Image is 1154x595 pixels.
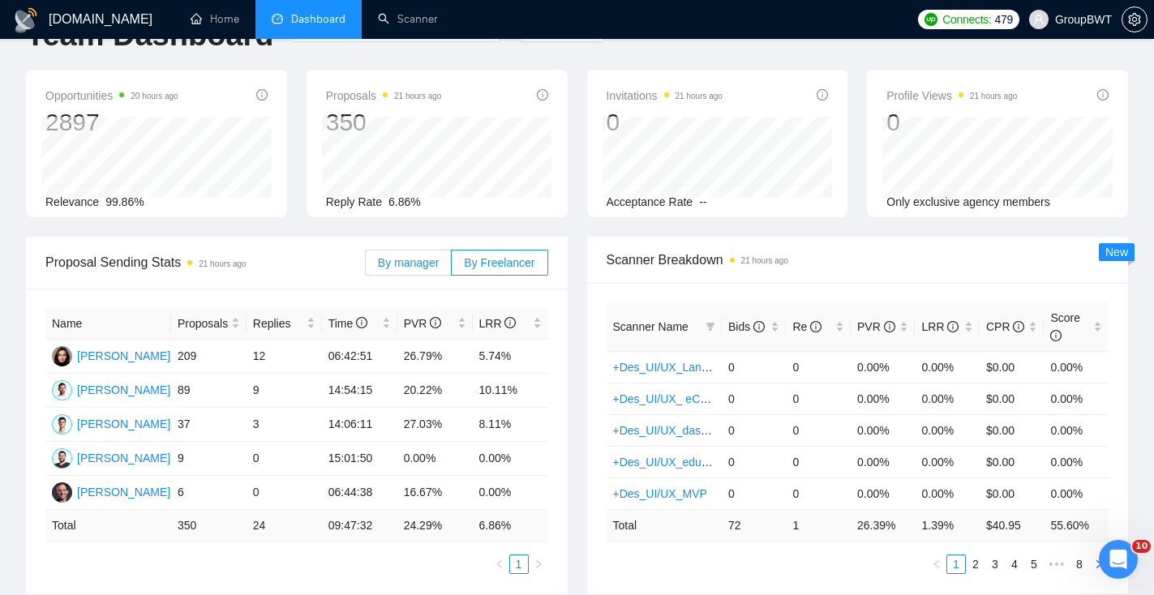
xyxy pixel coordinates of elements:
button: left [490,554,509,574]
li: Next Page [529,554,548,574]
span: user [1033,14,1045,25]
td: 0.00% [1044,351,1109,383]
a: 5 [1025,555,1043,573]
div: 0 [886,107,1017,138]
li: 2 [966,554,985,574]
td: 209 [171,340,247,374]
button: left [927,554,946,574]
td: 0.00% [915,414,980,446]
td: 0.00% [915,446,980,477]
span: Time [328,317,367,330]
td: 0 [247,476,322,510]
span: Re [792,320,822,333]
span: 6.86% [388,195,421,208]
li: 1 [946,554,966,574]
span: info-circle [753,321,765,332]
td: 0.00% [915,383,980,414]
span: ••• [1044,554,1070,574]
span: info-circle [256,89,268,101]
td: 0.00% [1044,477,1109,509]
a: 1 [510,555,528,573]
td: 0.00% [915,351,980,383]
span: CPR [986,320,1024,333]
td: 0.00% [1044,383,1109,414]
td: 0.00% [851,414,916,446]
td: $0.00 [980,477,1045,509]
img: AY [52,380,72,400]
span: Acceptance Rate [607,195,693,208]
span: New [1105,246,1128,259]
td: $0.00 [980,351,1045,383]
div: [PERSON_NAME] [77,449,170,467]
span: info-circle [537,89,548,101]
a: 2 [967,555,985,573]
td: 0 [786,477,851,509]
div: 0 [607,107,723,138]
img: upwork-logo.png [924,13,937,26]
a: DN[PERSON_NAME] [52,417,170,430]
time: 21 hours ago [741,256,788,265]
a: OB[PERSON_NAME] [52,451,170,464]
td: 0 [786,414,851,446]
span: 10 [1132,540,1151,553]
img: SK [52,346,72,366]
a: +Des_UI/UX_ eCommerce [613,392,748,405]
span: filter [706,322,715,332]
td: $0.00 [980,446,1045,477]
span: Relevance [45,195,99,208]
td: 26.79% [397,340,473,374]
a: 3 [986,555,1004,573]
a: 1 [947,555,965,573]
td: 1 [786,509,851,541]
td: 5.74% [473,340,548,374]
a: homeHome [191,12,239,26]
a: +Des_UI/UX_MVP [613,487,707,500]
span: info-circle [430,317,441,328]
span: Proposal Sending Stats [45,252,365,272]
a: +Des_UI/UX_Landing [613,361,723,374]
span: -- [699,195,706,208]
td: 0.00% [397,442,473,476]
td: 14:54:15 [322,374,397,408]
span: Proposals [178,315,228,332]
span: right [1094,559,1104,569]
td: 0.00% [1044,414,1109,446]
span: Profile Views [886,86,1017,105]
td: 0 [786,446,851,477]
span: info-circle [1050,330,1062,341]
span: setting [1122,13,1147,26]
span: Bids [728,320,765,333]
button: setting [1122,6,1148,32]
a: +Des_UI/UX_dashboard [613,424,736,437]
li: 3 [985,554,1005,574]
td: 55.60 % [1044,509,1109,541]
td: $0.00 [980,383,1045,414]
li: 1 [509,554,529,574]
td: 9 [247,374,322,408]
th: Name [45,308,171,340]
td: 26.39 % [851,509,916,541]
td: 72 [722,509,787,541]
span: Scanner Breakdown [607,250,1109,270]
li: Next 5 Pages [1044,554,1070,574]
td: 0 [786,383,851,414]
img: DN [52,414,72,434]
time: 21 hours ago [394,92,441,101]
td: 0.00% [851,383,916,414]
td: 24 [247,510,322,541]
span: Dashboard [291,12,345,26]
td: 06:44:38 [322,476,397,510]
span: LRR [479,317,517,330]
td: 0 [722,351,787,383]
time: 21 hours ago [676,92,723,101]
span: PVR [404,317,442,330]
a: 8 [1070,555,1088,573]
td: 0.00% [915,477,980,509]
span: dashboard [272,13,283,24]
td: 0 [722,414,787,446]
td: 27.03% [397,408,473,442]
td: 24.29 % [397,510,473,541]
li: Previous Page [490,554,509,574]
div: [PERSON_NAME] [77,415,170,433]
span: 99.86% [105,195,144,208]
